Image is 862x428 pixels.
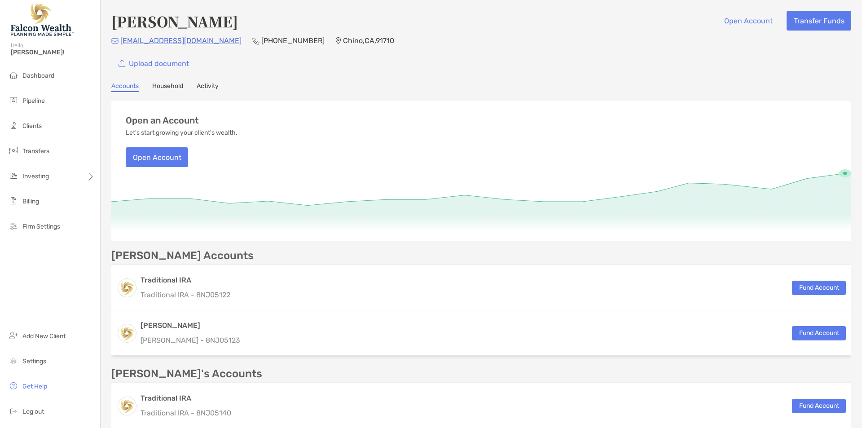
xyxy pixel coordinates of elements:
h3: Open an Account [126,115,199,126]
span: Firm Settings [22,223,60,230]
h3: Traditional IRA [141,393,231,404]
span: [PERSON_NAME]! [11,49,95,56]
span: Transfers [22,147,49,155]
img: logo account [118,397,136,415]
button: Open Account [126,147,188,167]
button: Fund Account [792,326,846,340]
img: pipeline icon [8,95,19,106]
img: add_new_client icon [8,330,19,341]
img: logo account [118,279,136,297]
img: get-help icon [8,380,19,391]
img: Phone Icon [252,37,259,44]
a: Upload document [111,53,196,73]
span: Add New Client [22,332,66,340]
h3: Traditional IRA [141,275,230,286]
img: Falcon Wealth Planning Logo [11,4,74,36]
img: settings icon [8,355,19,366]
p: [EMAIL_ADDRESS][DOMAIN_NAME] [120,35,242,46]
span: Log out [22,408,44,415]
button: Transfer Funds [787,11,851,31]
span: Get Help [22,383,47,390]
img: investing icon [8,170,19,181]
p: Let's start growing your client's wealth. [126,129,237,137]
p: [PERSON_NAME]'s Accounts [111,368,262,379]
img: Location Icon [335,37,341,44]
img: logo account [118,324,136,342]
p: [PHONE_NUMBER] [261,35,325,46]
span: Dashboard [22,72,54,79]
img: billing icon [8,195,19,206]
span: Clients [22,122,42,130]
h3: [PERSON_NAME] [141,320,240,331]
img: button icon [119,60,125,67]
button: Fund Account [792,399,846,413]
p: Traditional IRA - 8NJ05140 [141,407,231,419]
img: Email Icon [111,38,119,44]
a: Accounts [111,82,139,92]
span: Investing [22,172,49,180]
a: Activity [197,82,219,92]
img: firm-settings icon [8,221,19,231]
p: Chino , CA , 91710 [343,35,394,46]
p: [PERSON_NAME] - 8NJ05123 [141,335,240,346]
p: [PERSON_NAME] Accounts [111,250,254,261]
h4: [PERSON_NAME] [111,11,238,31]
img: logout icon [8,406,19,416]
p: Traditional IRA - 8NJ05122 [141,289,230,300]
span: Settings [22,357,46,365]
span: Pipeline [22,97,45,105]
a: Household [152,82,183,92]
span: Billing [22,198,39,205]
img: dashboard icon [8,70,19,80]
img: transfers icon [8,145,19,156]
button: Fund Account [792,281,846,295]
button: Open Account [717,11,779,31]
img: clients icon [8,120,19,131]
